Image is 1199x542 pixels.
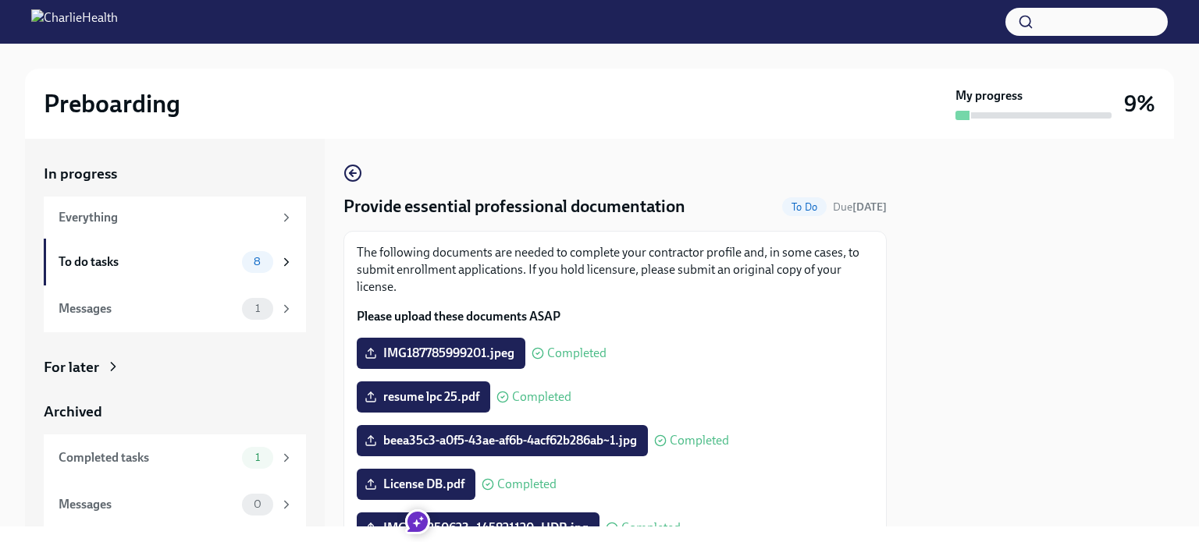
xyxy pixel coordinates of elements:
[59,300,236,317] div: Messages
[852,200,887,214] strong: [DATE]
[368,433,637,448] span: beea35c3-a0f5-43ae-af6b-4acf62b286ab~1.jpg
[244,256,270,267] span: 8
[343,195,685,218] h4: Provide essential professional documentation
[44,88,180,119] h2: Preboarding
[833,200,887,214] span: October 6th, 2025 08:00
[44,402,306,422] a: Archived
[44,357,306,377] a: For later
[44,481,306,528] a: Messages0
[59,253,236,271] div: To do tasks
[368,345,514,361] span: IMG187785999201.jpeg
[59,496,236,513] div: Messages
[44,197,306,239] a: Everything
[244,498,271,510] span: 0
[368,476,464,492] span: License DB.pdf
[31,9,118,34] img: CharlieHealth
[368,520,589,536] span: IMG_20250623_145821120_HDR.jpg
[547,347,607,360] span: Completed
[44,164,306,184] a: In progress
[59,209,273,226] div: Everything
[59,449,236,466] div: Completed tasks
[357,381,490,413] label: resume lpc 25.pdf
[368,389,479,405] span: resume lpc 25.pdf
[621,522,681,534] span: Completed
[44,239,306,285] a: To do tasks8
[955,87,1023,105] strong: My progress
[512,391,571,403] span: Completed
[44,285,306,332] a: Messages1
[246,452,269,463] span: 1
[497,478,557,491] span: Completed
[357,338,525,369] label: IMG187785999201.jpeg
[670,434,729,447] span: Completed
[782,201,827,213] span: To Do
[44,357,99,377] div: For later
[44,434,306,481] a: Completed tasks1
[1124,90,1155,118] h3: 9%
[357,469,475,500] label: License DB.pdf
[833,200,887,214] span: Due
[246,303,269,314] span: 1
[357,309,560,324] strong: Please upload these documents ASAP
[357,244,873,296] p: The following documents are needed to complete your contractor profile and, in some cases, to sub...
[357,425,648,456] label: beea35c3-a0f5-43ae-af6b-4acf62b286ab~1.jpg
